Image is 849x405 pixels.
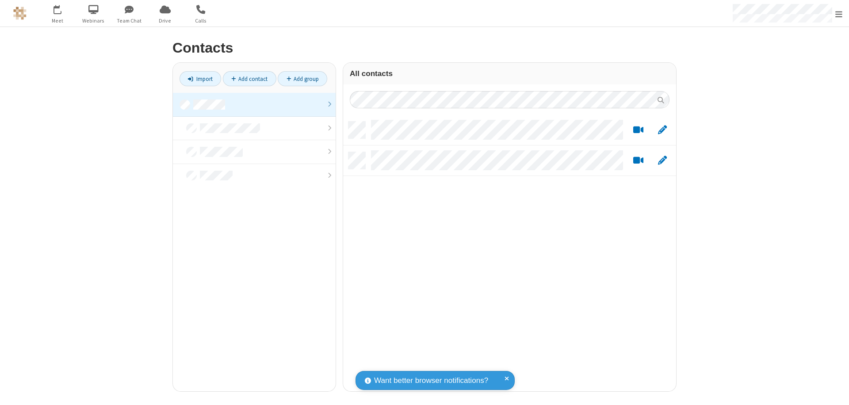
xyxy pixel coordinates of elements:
img: QA Selenium DO NOT DELETE OR CHANGE [13,7,27,20]
span: Meet [41,17,74,25]
div: grid [343,115,676,391]
a: Add contact [223,71,276,86]
a: Import [180,71,221,86]
iframe: Chat [827,382,842,399]
a: Add group [278,71,327,86]
span: Webinars [77,17,110,25]
div: 1 [60,5,65,11]
span: Team Chat [113,17,146,25]
button: Edit [654,155,671,166]
span: Drive [149,17,182,25]
h2: Contacts [172,40,677,56]
button: Start a video meeting [630,125,647,136]
h3: All contacts [350,69,669,78]
span: Calls [184,17,218,25]
button: Start a video meeting [630,155,647,166]
button: Edit [654,125,671,136]
span: Want better browser notifications? [374,375,488,386]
